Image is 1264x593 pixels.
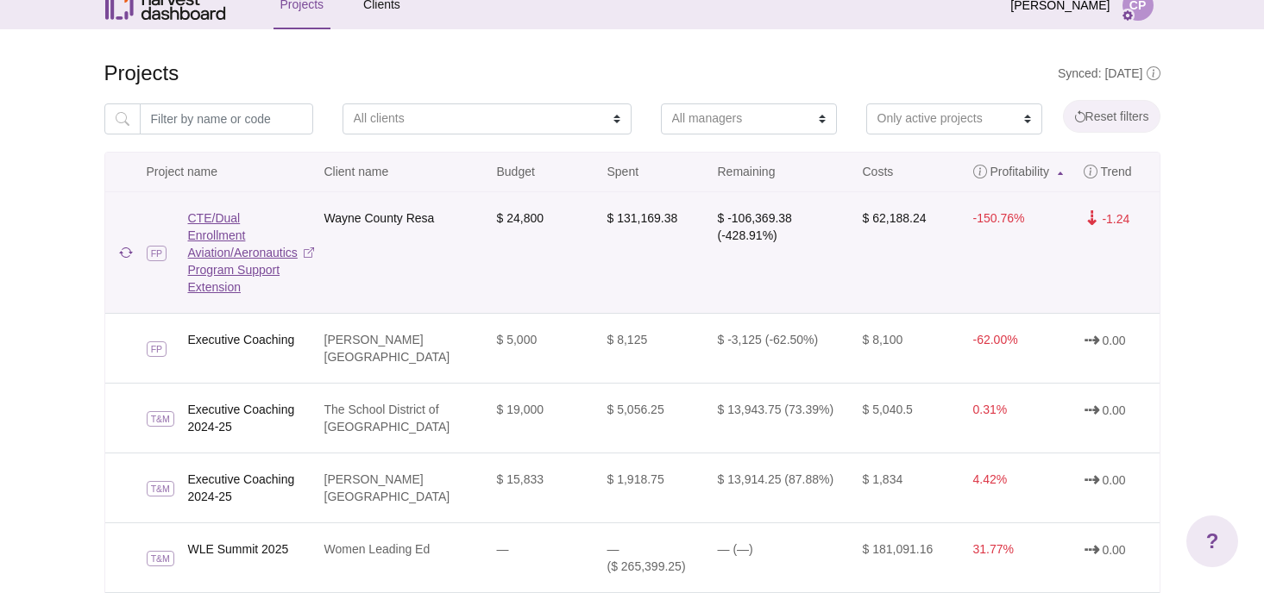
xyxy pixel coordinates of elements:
a: Budget [487,153,597,191]
a: Spent [597,153,707,191]
td: $ 13,914.25 (87.88%) [707,453,852,522]
span: 0.31% [973,403,1008,416]
span: T&M [147,551,175,566]
td: — (—) [707,522,852,592]
input: Filter by name or code [140,103,313,134]
a: CTE/Dual Enrollment Aviation/Aeronautics Program Support Extension [188,209,314,296]
a: The School District of [GEOGRAPHIC_DATA] [324,403,450,434]
span: 0.00 [1102,543,1125,557]
span: ? [1206,526,1219,557]
a: Executive Coaching 2024-25 [188,471,314,505]
span: $ 5,040.5 [863,403,913,416]
td: $ 5,000 [487,313,597,383]
span: ⇢ [1084,332,1099,349]
img: cog-e4e9bd55705c3e84b875c42d266d06cbe174c2c802f3baa39dd1ae1459a526d9.svg [1121,9,1135,22]
span: ⇣ [1084,210,1099,228]
span: 0.00 [1102,334,1125,347]
a: Women Leading Ed [324,542,431,556]
td: $ 1,918.75 [597,453,707,522]
a: [PERSON_NAME][GEOGRAPHIC_DATA] [324,333,450,364]
td: $ -3,125 (-62.50%) [707,313,852,383]
img: magnifying_glass-9633470533d9fd158e8a2866facaf6f50ffe4556dd3e3cea1e8f9016ea29b4ad.svg [116,112,129,126]
a: Trend [1073,153,1160,191]
td: $ 19,000 [487,383,597,453]
img: reset-bc4064c213aae549e03720cbf3fb1d619a9d78388896aee0bf01f396d2264aee.svg [1074,110,1085,122]
span: T&M [147,411,175,427]
span: $ 181,091.16 [863,542,934,556]
span: Synced: [DATE] [1058,66,1160,80]
td: $ 13,943.75 (73.39%) [707,383,852,453]
span: $ 8,100 [863,333,903,346]
img: sync_now-9c84e01d8e912370ba7b9fb2087a1ae7f330ac19c7649f77bb8f951fbc3f49ac.svg [119,247,133,258]
span: T&M [147,481,175,496]
button: Reset filters [1063,100,1160,133]
a: Profitability [963,153,1073,191]
span: 0.00 [1102,403,1125,417]
td: $ 8,125 [597,313,707,383]
span: FP [147,246,167,261]
span: 31.77% [973,542,1014,556]
td: — [487,522,597,592]
span: -1.24 [1102,212,1129,226]
a: Executive Coaching 2024-25 [188,401,314,435]
span: 0.00 [1102,473,1125,487]
a: [PERSON_NAME][GEOGRAPHIC_DATA] [324,472,450,503]
span: ⇢ [1084,541,1099,559]
a: Client name [314,153,487,191]
td: $ -106,369.38 (-428.91%) [707,192,852,313]
a: Costs [852,153,963,191]
a: Wayne County Resa [324,211,435,225]
td: $ 24,800 [487,192,597,313]
td: — ($ 265,399.25) [597,522,707,592]
td: $ 131,169.38 [597,192,707,313]
span: $ 1,834 [863,472,903,486]
span: $ 62,188.24 [863,211,927,225]
h4: Projects [104,61,1160,86]
a: Project name [105,153,314,191]
span: ⇢ [1084,471,1099,489]
span: -150.76% [973,211,1025,225]
span: 4.42% [973,472,1008,486]
a: Remaining [707,153,852,191]
a: Executive Coaching [188,331,314,348]
span: FP [147,341,167,357]
td: $ 15,833 [487,453,597,522]
a: WLE Summit 2025 [188,540,314,558]
td: $ 5,056.25 [597,383,707,453]
span: -62.00% [973,333,1018,346]
span: ⇢ [1084,402,1099,419]
img: sort_asc-486e9ffe7a5d0b5d827ae023700817ec45ee8f01fe4fbbf760f7c6c7b9d19fda.svg [1058,172,1063,175]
